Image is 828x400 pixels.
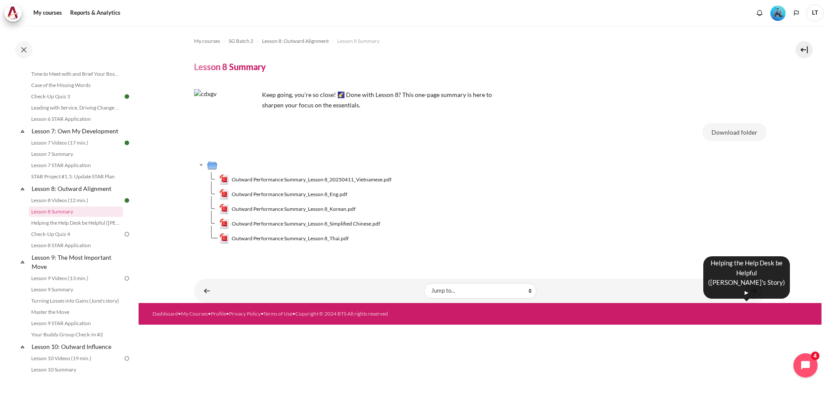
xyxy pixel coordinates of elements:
img: Outward Performance Summary_Lesson 8_Simplified Chinese.pdf [219,219,230,229]
span: Outward Performance Summary_Lesson 8_Simplified Chinese.pdf [232,220,380,228]
a: My courses [194,36,220,46]
img: Outward Performance Summary_Lesson 8_Thai.pdf [219,233,230,244]
a: Lesson 9 STAR Application [29,318,123,329]
span: Collapse [18,342,27,351]
img: To do [123,230,131,238]
a: Dashboard [152,310,178,317]
a: Turning Losses into Gains (June's story) [29,296,123,306]
img: Level #3 [770,6,786,21]
section: Content [139,26,822,303]
a: Profile [211,310,226,317]
a: Your Buddy Group Check-In #2 [29,329,123,340]
a: Outward Performance Summary_Lesson 8_20250411_Vietnamese.pdfOutward Performance Summary_Lesson 8_... [219,174,392,185]
a: Master the Move [29,307,123,317]
a: Outward Performance Summary_Lesson 8_Eng.pdfOutward Performance Summary_Lesson 8_Eng.pdf [219,189,348,200]
a: Privacy Policy [229,310,261,317]
div: Show notification window with no new notifications [753,6,766,19]
img: Outward Performance Summary_Lesson 8_Eng.pdf [219,189,230,200]
button: Download folder [702,123,767,141]
a: Lesson 8 STAR Application [29,240,123,251]
span: My courses [194,37,220,45]
a: Lesson 7: Own My Development [30,125,123,137]
a: Outward Performance Summary_Lesson 8_Simplified Chinese.pdfOutward Performance Summary_Lesson 8_S... [219,219,381,229]
a: Lesson 7 STAR Application [29,160,123,171]
a: New Platform, New Relationship ([PERSON_NAME]'s Story) [29,376,123,386]
div: • • • • • [152,310,517,318]
h4: Lesson 8 Summary [194,61,266,72]
a: Lesson 7 Videos (17 min.) [29,138,123,148]
span: Keep going, you’re so close! 🌠 Done with Lesson 8? This one-page summary is here to sharpen your ... [262,91,492,109]
a: Outward Performance Summary_Lesson 8_Thai.pdfOutward Performance Summary_Lesson 8_Thai.pdf [219,233,349,244]
img: Outward Performance Summary_Lesson 8_Korean.pdf [219,204,230,214]
img: Done [123,139,131,147]
a: Case of the Missing Words [29,80,123,90]
span: Outward Performance Summary_Lesson 8_Eng.pdf [232,190,347,198]
span: SG Batch 2 [229,37,253,45]
span: Lesson 8 Summary [337,37,379,45]
a: Lesson 6 STAR Application [29,114,123,124]
a: Outward Performance Summary_Lesson 8_Korean.pdfOutward Performance Summary_Lesson 8_Korean.pdf [219,204,356,214]
img: cdxgv [194,89,259,154]
a: Lesson 8: Outward Alignment [262,36,329,46]
img: To do [123,355,131,362]
img: Done [123,93,131,100]
nav: Navigation bar [194,34,767,48]
a: Lesson 8 Summary [337,36,379,46]
span: Collapse [18,127,27,135]
span: Collapse [18,184,27,193]
a: Copyright © 2024 BTS All rights reserved [295,310,388,317]
a: Lesson 9 Videos (13 min.) [29,273,123,284]
a: Time to Meet with and Brief Your Boss #1 [29,69,123,79]
a: Check-Up Quiz 3 [29,91,123,102]
a: SG Batch 2 [229,36,253,46]
a: Lesson 10 Videos (19 min.) [29,353,123,364]
button: Languages [790,6,803,19]
a: User menu [806,4,824,22]
a: Check-Up Quiz 4 [29,229,123,239]
a: Architeck Architeck [4,4,26,22]
span: Outward Performance Summary_Lesson 8_20250411_Vietnamese.pdf [232,176,391,184]
div: Helping the Help Desk be Helpful ([PERSON_NAME]'s Story) ► [703,256,790,299]
img: To do [123,274,131,282]
a: Terms of Use [263,310,292,317]
span: Lesson 8: Outward Alignment [262,37,329,45]
a: Lesson 9: The Most Important Move [30,252,123,272]
a: My Courses [181,310,208,317]
span: Outward Performance Summary_Lesson 8_Korean.pdf [232,205,356,213]
a: Lesson 8 Videos (12 min.) [29,195,123,206]
a: Level #3 [767,5,789,21]
span: Collapse [18,258,27,266]
a: Lesson 10 Summary [29,365,123,375]
a: Lesson 8: Outward Alignment [30,183,123,194]
a: Lesson 10: Outward Influence [30,341,123,352]
a: My courses [30,4,65,22]
a: Lesson 7 Summary [29,149,123,159]
a: ◄ Lesson 8 Videos (12 min.) [198,282,216,299]
a: Helping the Help Desk be Helpful ([PERSON_NAME]'s Story) [29,218,123,228]
div: Level #3 [770,5,786,21]
a: Lesson 8 Summary [29,206,123,217]
a: Leading with Service, Driving Change (Pucknalin's Story) [29,103,123,113]
a: STAR Project #1.5: Update STAR Plan [29,171,123,182]
img: Architeck [7,6,19,19]
a: Lesson 9 Summary [29,284,123,295]
span: LT [806,4,824,22]
img: Done [123,197,131,204]
span: Outward Performance Summary_Lesson 8_Thai.pdf [232,235,349,242]
a: Reports & Analytics [67,4,123,22]
img: Outward Performance Summary_Lesson 8_20250411_Vietnamese.pdf [219,174,230,185]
